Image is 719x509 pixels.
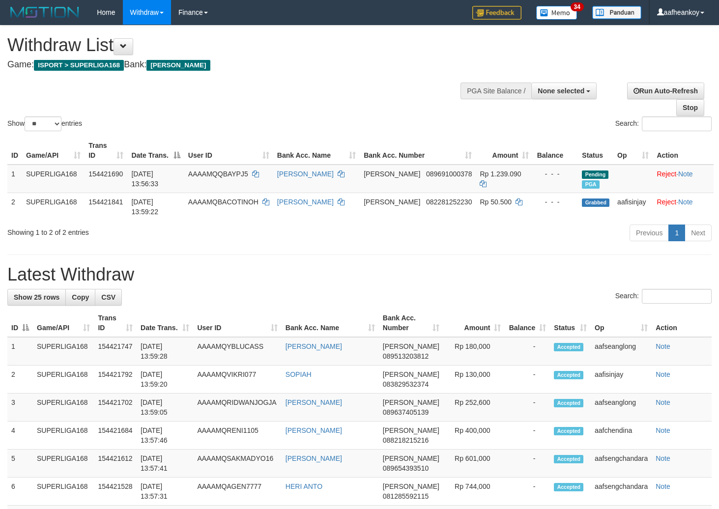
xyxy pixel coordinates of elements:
[443,337,505,366] td: Rp 180,000
[554,371,583,379] span: Accepted
[72,293,89,301] span: Copy
[14,293,59,301] span: Show 25 rows
[137,394,193,422] td: [DATE] 13:59:05
[443,394,505,422] td: Rp 252,600
[94,422,137,450] td: 154421684
[94,450,137,478] td: 154421612
[531,83,597,99] button: None selected
[383,408,429,416] span: Copy 089637405139 to clipboard
[615,289,712,304] label: Search:
[536,6,577,20] img: Button%20Memo.svg
[101,293,115,301] span: CSV
[480,198,512,206] span: Rp 50.500
[33,394,94,422] td: SUPERLIGA168
[571,2,584,11] span: 34
[94,366,137,394] td: 154421792
[554,427,583,435] span: Accepted
[7,5,82,20] img: MOTION_logo.png
[286,426,342,434] a: [PERSON_NAME]
[591,366,652,394] td: aafisinjay
[656,342,670,350] a: Note
[505,309,550,337] th: Balance: activate to sort column ascending
[137,309,193,337] th: Date Trans.: activate to sort column ascending
[426,170,472,178] span: Copy 089691000378 to clipboard
[7,394,33,422] td: 3
[676,99,704,116] a: Stop
[383,426,439,434] span: [PERSON_NAME]
[188,170,248,178] span: AAAAMQQBAYPJ5
[7,35,469,55] h1: Withdraw List
[7,422,33,450] td: 4
[193,394,281,422] td: AAAAMQRIDWANJOGJA
[591,337,652,366] td: aafseanglong
[85,137,127,165] th: Trans ID: activate to sort column ascending
[131,170,158,188] span: [DATE] 13:56:33
[642,116,712,131] input: Search:
[657,198,676,206] a: Reject
[193,450,281,478] td: AAAAMQSAKMADYO16
[22,193,85,221] td: SUPERLIGA168
[146,60,210,71] span: [PERSON_NAME]
[656,482,670,490] a: Note
[656,454,670,462] a: Note
[505,478,550,506] td: -
[286,398,342,406] a: [PERSON_NAME]
[95,289,122,306] a: CSV
[505,422,550,450] td: -
[443,478,505,506] td: Rp 744,000
[533,137,578,165] th: Balance
[613,137,653,165] th: Op: activate to sort column ascending
[131,198,158,216] span: [DATE] 13:59:22
[273,137,360,165] th: Bank Acc. Name: activate to sort column ascending
[7,116,82,131] label: Show entries
[286,454,342,462] a: [PERSON_NAME]
[65,289,95,306] a: Copy
[668,225,685,241] a: 1
[472,6,521,20] img: Feedback.jpg
[653,137,714,165] th: Action
[460,83,531,99] div: PGA Site Balance /
[188,198,259,206] span: AAAAMQBACOTINOH
[656,398,670,406] a: Note
[383,352,429,360] span: Copy 089513203812 to clipboard
[7,309,33,337] th: ID: activate to sort column descending
[7,265,712,284] h1: Latest Withdraw
[642,289,712,304] input: Search:
[591,394,652,422] td: aafseanglong
[127,137,184,165] th: Date Trans.: activate to sort column descending
[383,482,439,490] span: [PERSON_NAME]
[7,289,66,306] a: Show 25 rows
[578,137,613,165] th: Status
[286,342,342,350] a: [PERSON_NAME]
[426,198,472,206] span: Copy 082281252230 to clipboard
[538,87,584,95] span: None selected
[630,225,669,241] a: Previous
[184,137,273,165] th: User ID: activate to sort column ascending
[685,225,712,241] a: Next
[383,464,429,472] span: Copy 089654393510 to clipboard
[554,483,583,491] span: Accepted
[443,309,505,337] th: Amount: activate to sort column ascending
[193,337,281,366] td: AAAAMQYBLUCASS
[554,343,583,351] span: Accepted
[364,198,420,206] span: [PERSON_NAME]
[505,366,550,394] td: -
[137,366,193,394] td: [DATE] 13:59:20
[33,450,94,478] td: SUPERLIGA168
[678,170,693,178] a: Note
[627,83,704,99] a: Run Auto-Refresh
[33,366,94,394] td: SUPERLIGA168
[554,455,583,463] span: Accepted
[286,370,312,378] a: SOPIAH
[33,422,94,450] td: SUPERLIGA168
[615,116,712,131] label: Search:
[591,450,652,478] td: aafsengchandara
[94,337,137,366] td: 154421747
[383,370,439,378] span: [PERSON_NAME]
[379,309,443,337] th: Bank Acc. Number: activate to sort column ascending
[286,482,322,490] a: HERI ANTO
[282,309,379,337] th: Bank Acc. Name: activate to sort column ascending
[33,309,94,337] th: Game/API: activate to sort column ascending
[7,60,469,70] h4: Game: Bank:
[505,337,550,366] td: -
